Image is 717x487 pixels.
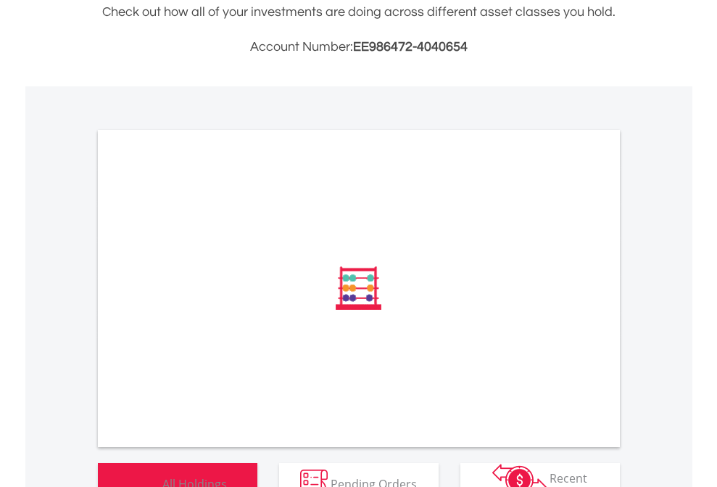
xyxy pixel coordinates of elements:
[353,40,468,54] span: EE986472-4040654
[98,37,620,57] h3: Account Number:
[98,2,620,57] div: Check out how all of your investments are doing across different asset classes you hold.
